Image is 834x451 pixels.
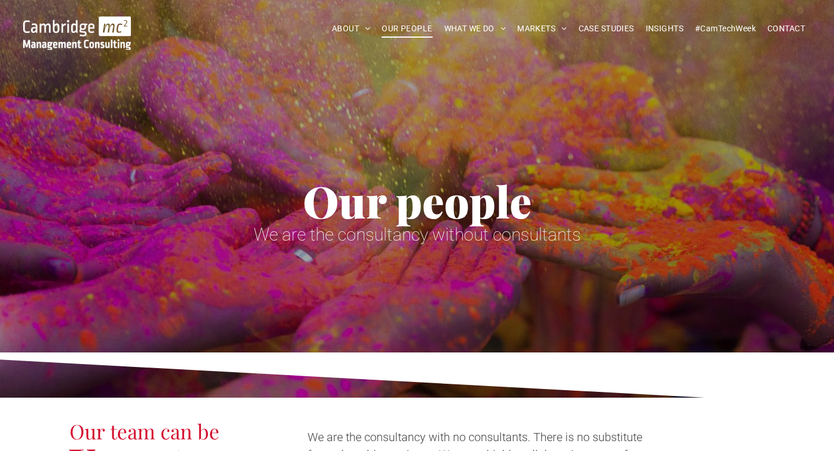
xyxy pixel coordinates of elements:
[69,417,220,445] span: Our team can be
[303,172,532,230] span: Our people
[23,16,131,50] img: Cambridge MC Logo
[376,20,438,38] a: OUR PEOPLE
[326,20,376,38] a: ABOUT
[254,224,581,245] span: We are the consultancy without consultants
[438,20,512,38] a: WHAT WE DO
[511,20,572,38] a: MARKETS
[573,20,640,38] a: CASE STUDIES
[762,20,811,38] a: CONTACT
[640,20,689,38] a: INSIGHTS
[689,20,762,38] a: #CamTechWeek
